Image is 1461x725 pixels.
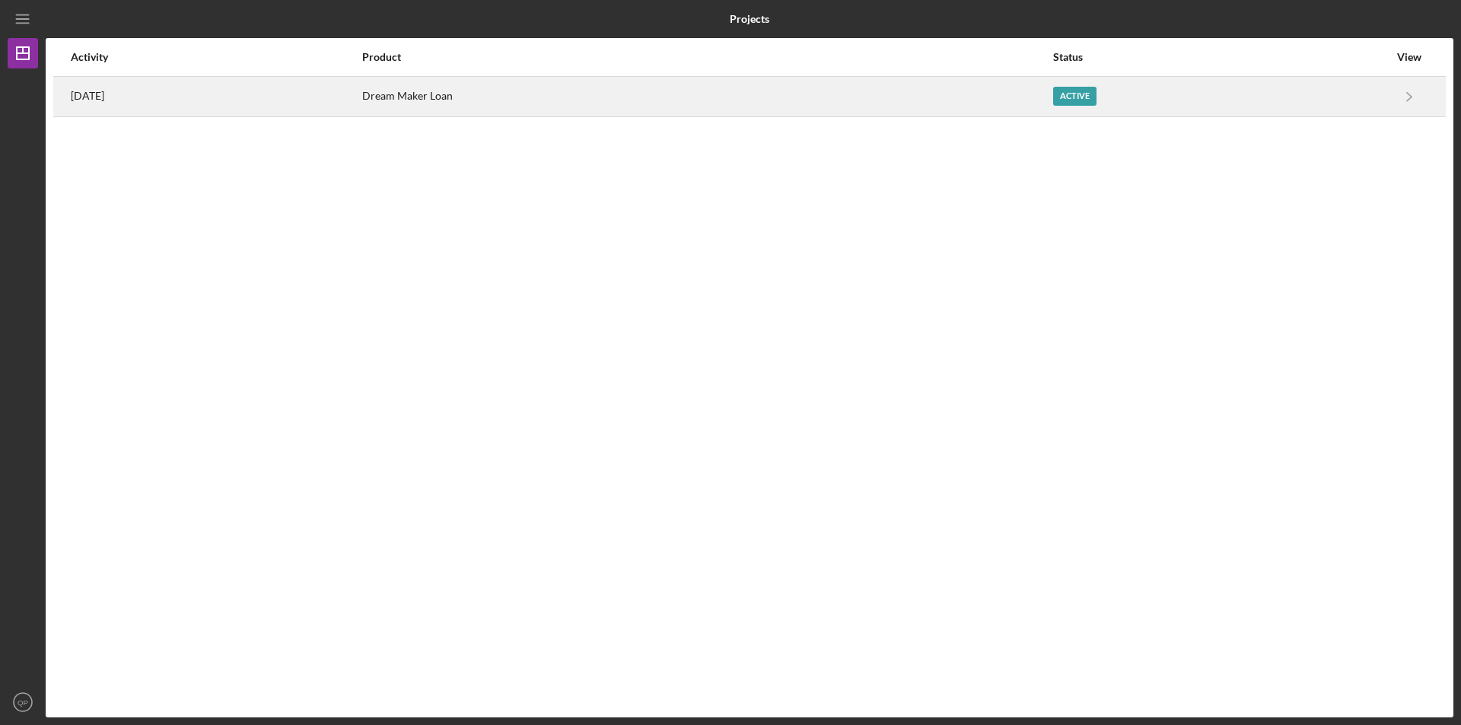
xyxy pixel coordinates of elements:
[1390,51,1428,63] div: View
[1053,51,1389,63] div: Status
[71,51,361,63] div: Activity
[362,78,1052,116] div: Dream Maker Loan
[362,51,1052,63] div: Product
[18,698,28,707] text: QP
[8,687,38,717] button: QP
[730,13,769,25] b: Projects
[71,90,104,102] time: 2025-08-19 11:48
[1053,87,1097,106] div: Active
